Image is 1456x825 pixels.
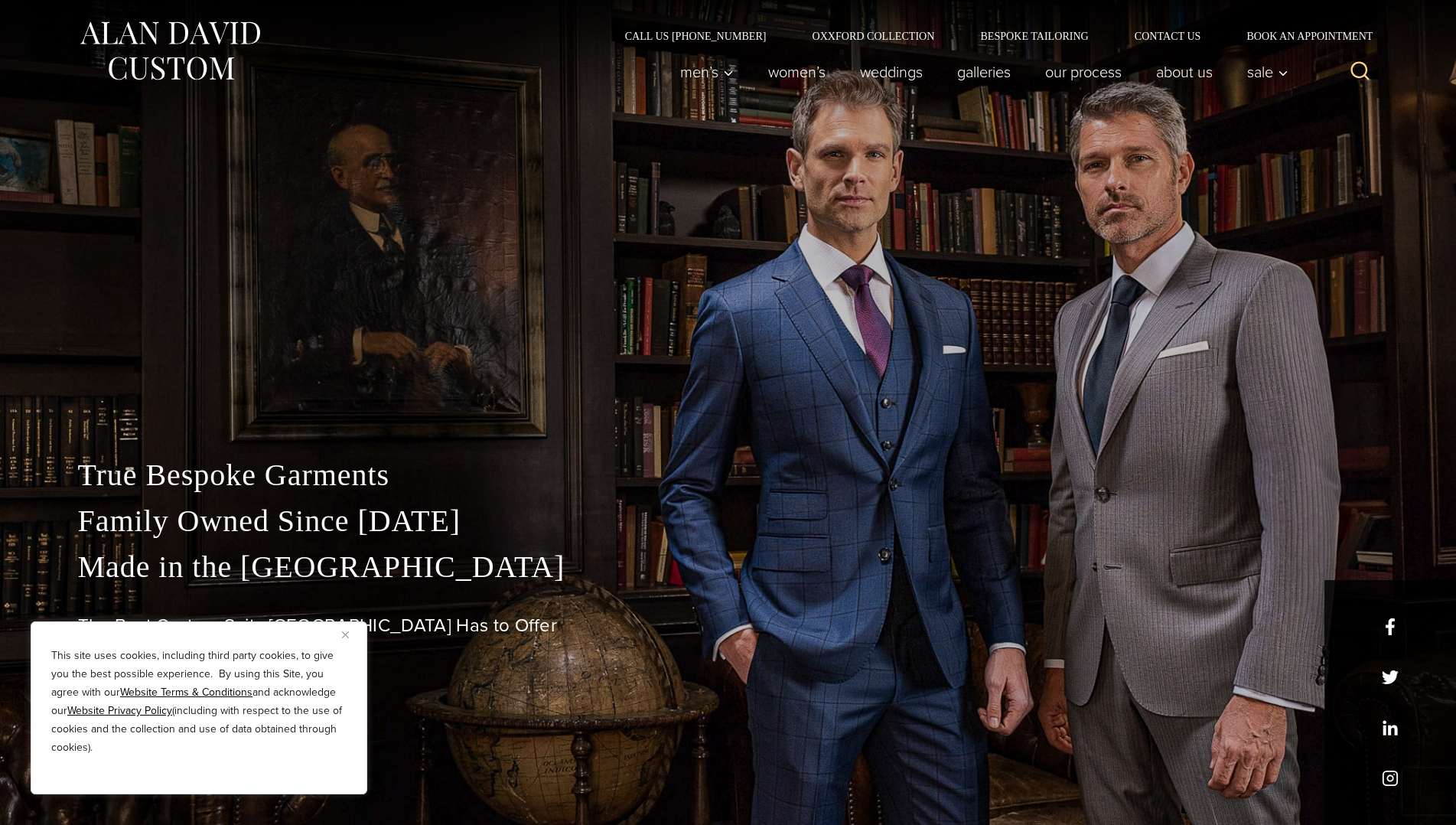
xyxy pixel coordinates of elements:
span: Men’s [680,64,734,80]
a: Galleries [940,57,1028,87]
img: Alan David Custom [78,17,262,85]
a: Book an Appointment [1223,31,1378,41]
a: weddings [842,57,940,87]
a: Oxxford Collection [789,31,957,41]
a: About Us [1138,57,1230,87]
a: Women’s [751,57,842,87]
a: Our Process [1028,57,1138,87]
a: Call Us [PHONE_NUMBER] [602,31,790,41]
a: Bespoke Tailoring [957,31,1111,41]
a: Website Terms & Conditions [120,684,252,700]
p: This site uses cookies, including third party cookies, to give you the best possible experience. ... [51,647,347,757]
a: Website Privacy Policy [67,703,172,719]
nav: Secondary Navigation [602,31,1379,41]
h1: The Best Custom Suits [GEOGRAPHIC_DATA] Has to Offer [78,615,1379,637]
button: Close [342,625,360,644]
p: True Bespoke Garments Family Owned Since [DATE] Made in the [GEOGRAPHIC_DATA] [78,452,1379,590]
span: Sale [1247,64,1288,80]
button: View Search Form [1342,54,1379,90]
a: Contact Us [1112,31,1224,41]
img: Close [342,631,349,638]
nav: Primary Navigation [663,57,1296,87]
